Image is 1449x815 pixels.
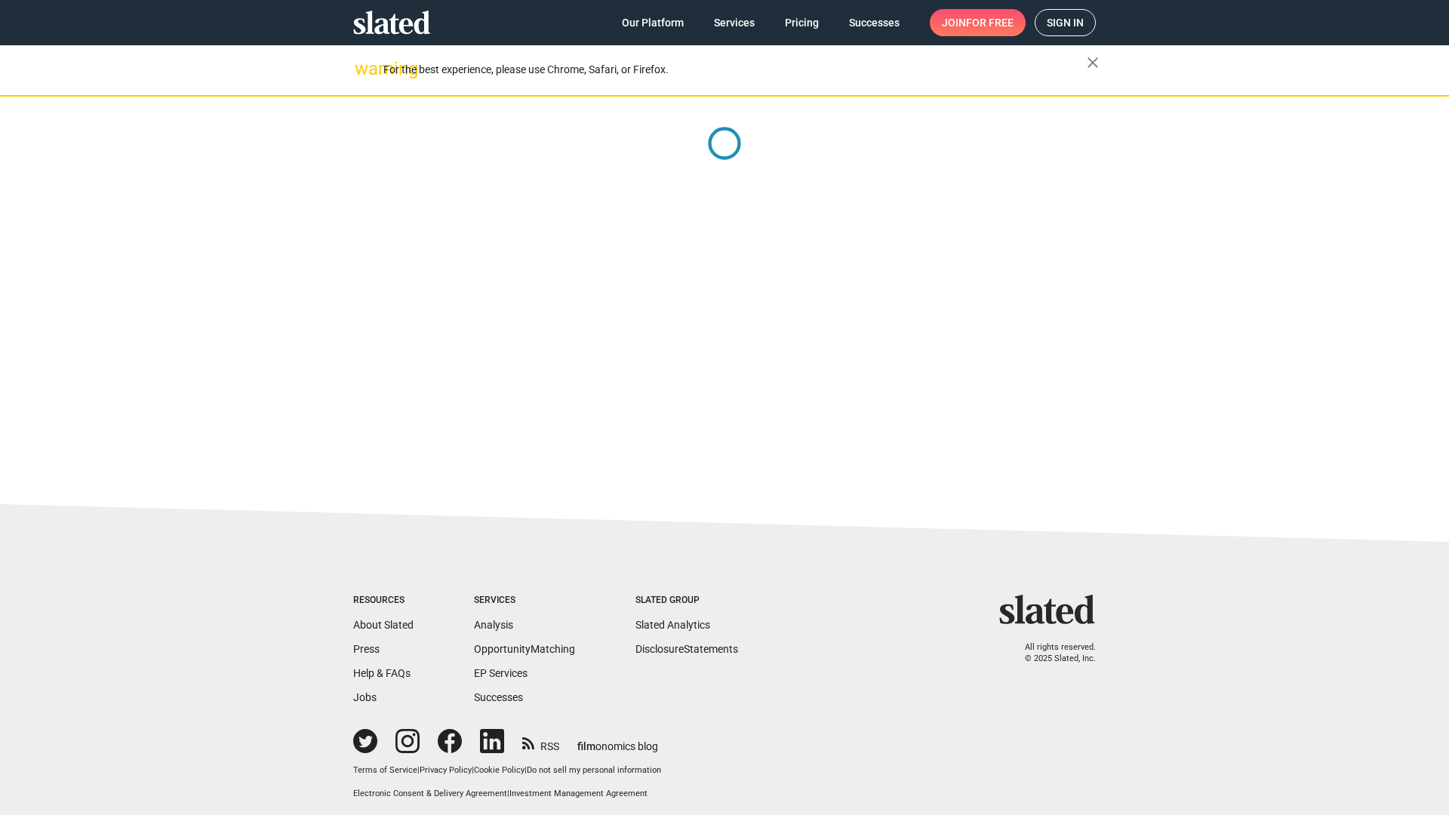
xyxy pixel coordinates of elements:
[472,765,474,775] span: |
[383,60,1087,80] div: For the best experience, please use Chrome, Safari, or Firefox.
[577,727,658,754] a: filmonomics blog
[474,667,528,679] a: EP Services
[942,9,1014,36] span: Join
[849,9,900,36] span: Successes
[527,765,661,777] button: Do not sell my personal information
[635,595,738,607] div: Slated Group
[785,9,819,36] span: Pricing
[525,765,527,775] span: |
[420,765,472,775] a: Privacy Policy
[353,765,417,775] a: Terms of Service
[635,619,710,631] a: Slated Analytics
[507,789,509,798] span: |
[714,9,755,36] span: Services
[509,789,648,798] a: Investment Management Agreement
[610,9,696,36] a: Our Platform
[1009,642,1096,664] p: All rights reserved. © 2025 Slated, Inc.
[622,9,684,36] span: Our Platform
[355,60,373,78] mat-icon: warning
[577,740,595,752] span: film
[474,691,523,703] a: Successes
[353,691,377,703] a: Jobs
[353,619,414,631] a: About Slated
[522,730,559,754] a: RSS
[474,765,525,775] a: Cookie Policy
[773,9,831,36] a: Pricing
[474,595,575,607] div: Services
[930,9,1026,36] a: Joinfor free
[702,9,767,36] a: Services
[966,9,1014,36] span: for free
[474,643,575,655] a: OpportunityMatching
[353,667,411,679] a: Help & FAQs
[353,595,414,607] div: Resources
[837,9,912,36] a: Successes
[635,643,738,655] a: DisclosureStatements
[474,619,513,631] a: Analysis
[353,643,380,655] a: Press
[417,765,420,775] span: |
[1047,10,1084,35] span: Sign in
[1035,9,1096,36] a: Sign in
[1084,54,1102,72] mat-icon: close
[353,789,507,798] a: Electronic Consent & Delivery Agreement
